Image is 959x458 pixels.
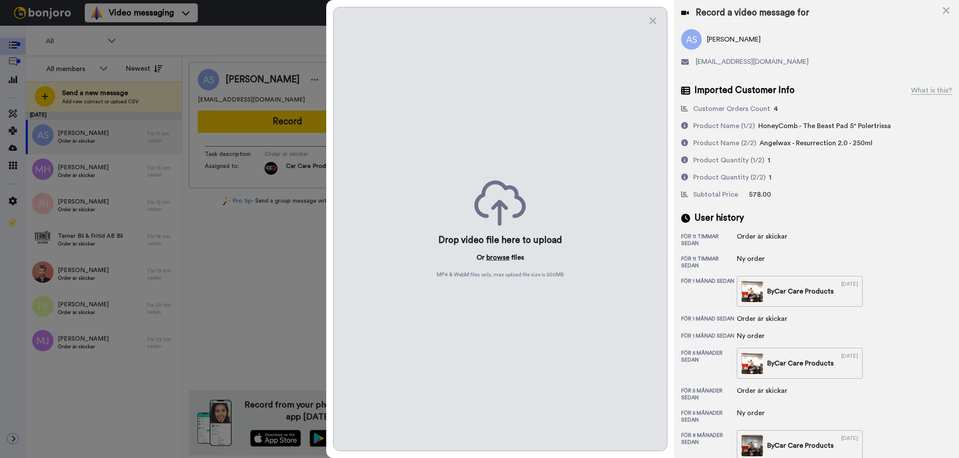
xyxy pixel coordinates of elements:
[681,255,737,269] div: för 11 timmar sedan
[767,358,834,368] div: By Car Care Products
[742,435,763,456] img: e6f69dc8-a3ce-4d6f-86f0-164b258bf72f-thumb.jpg
[758,123,891,129] span: HoneyComb - The Beast Pad 5" Polertrissa
[694,84,795,97] span: Imported Customer Info
[769,174,771,181] span: 1
[841,281,858,302] div: [DATE]
[477,252,524,263] p: Or files
[681,233,737,247] div: för 11 timmar sedan
[681,350,737,379] div: för 5 månader sedan
[742,353,763,374] img: 9272b63f-4d0a-448c-80bf-2968f6976bbc-thumb.jpg
[438,234,562,246] div: Drop video file here to upload
[737,348,863,379] a: ByCar Care Products[DATE]
[681,315,737,324] div: för 1 månad sedan
[681,410,737,423] div: för 5 månader sedan
[759,140,873,147] span: Angelwax - Resurrection 2.0 - 250ml
[767,286,834,296] div: By Car Care Products
[767,440,834,451] div: By Car Care Products
[681,387,737,401] div: för 5 månader sedan
[693,172,765,183] div: Product Quantity (2/2)
[841,353,858,374] div: [DATE]
[693,155,764,165] div: Product Quantity (1/2)
[737,331,780,341] div: Ny order
[774,105,778,112] span: 4
[841,435,858,456] div: [DATE]
[737,408,780,418] div: Ny order
[696,57,809,67] span: [EMAIL_ADDRESS][DOMAIN_NAME]
[437,271,564,278] span: MP4 & WebM files only, max upload file size is 500 MB
[681,332,737,341] div: för 1 månad sedan
[911,85,952,96] div: What is this?
[681,278,737,307] div: för 1 månad sedan
[737,276,863,307] a: ByCar Care Products[DATE]
[737,231,787,242] div: Order är skickar
[693,121,755,131] div: Product Name (1/2)
[693,189,738,200] div: Subtotal Price
[486,252,509,263] button: browse
[742,281,763,302] img: 4d00336e-378f-4bbf-b224-afaa696cc931-thumb.jpg
[737,254,780,264] div: Ny order
[694,212,744,225] span: User history
[768,157,770,164] span: 1
[693,104,770,114] div: Customer Orders Count
[693,138,756,148] div: Product Name (2/2)
[737,314,787,324] div: Order är skickar
[749,191,771,198] span: 578.00
[737,386,787,396] div: Order är skickar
